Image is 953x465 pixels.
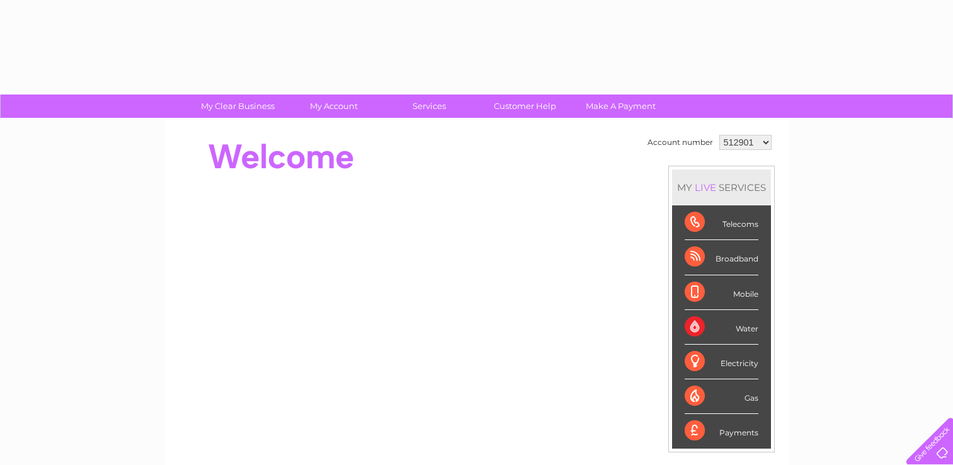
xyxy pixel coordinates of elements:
[685,310,758,345] div: Water
[685,414,758,448] div: Payments
[685,275,758,310] div: Mobile
[473,95,577,118] a: Customer Help
[186,95,290,118] a: My Clear Business
[685,379,758,414] div: Gas
[569,95,673,118] a: Make A Payment
[685,345,758,379] div: Electricity
[377,95,481,118] a: Services
[672,169,771,205] div: MY SERVICES
[685,205,758,240] div: Telecoms
[685,240,758,275] div: Broadband
[692,181,719,193] div: LIVE
[644,132,716,153] td: Account number
[282,95,385,118] a: My Account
